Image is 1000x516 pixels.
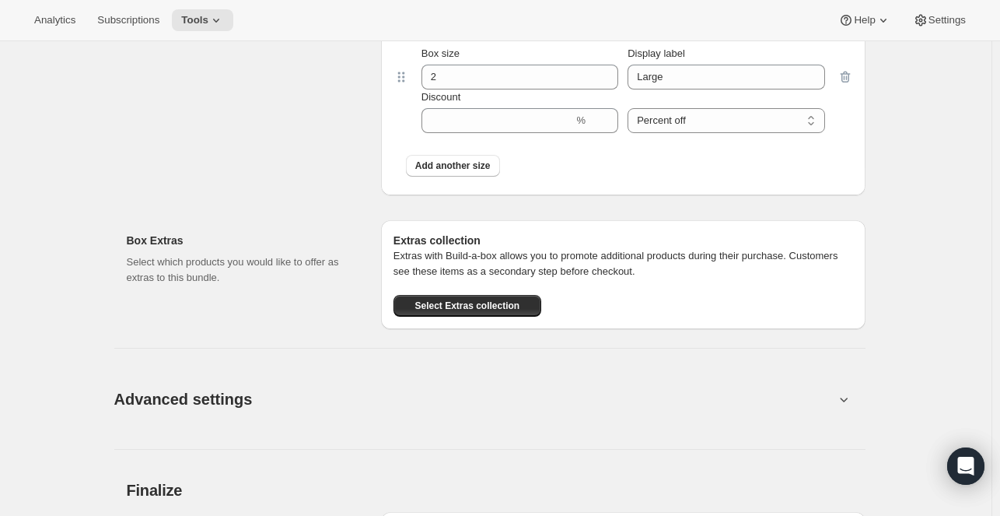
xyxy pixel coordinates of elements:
button: Subscriptions [88,9,169,31]
span: Add another size [415,160,491,172]
button: Analytics [25,9,85,31]
h2: Box Extras [127,233,356,248]
p: Select which products you would like to offer as extras to this bundle. [127,254,356,286]
span: Box size [421,47,460,59]
div: Open Intercom Messenger [947,448,984,485]
p: Extras with Build-a-box allows you to promote additional products during their purchase. Customer... [393,248,853,279]
button: Select Extras collection [393,295,541,317]
h6: Extras collection [393,233,853,248]
span: Settings [928,14,966,26]
span: Select Extras collection [414,300,519,312]
input: Box size [421,65,595,90]
span: Subscriptions [97,14,159,26]
button: Tools [172,9,233,31]
span: Analytics [34,14,75,26]
button: Add another size [406,155,500,177]
span: Advanced settings [114,387,253,412]
button: Help [829,9,900,31]
span: Display label [628,47,685,59]
input: Display label [628,65,824,90]
span: Tools [181,14,208,26]
button: Settings [904,9,975,31]
button: Advanced settings [105,369,844,429]
span: Help [854,14,875,26]
h2: Finalize [127,481,865,500]
span: Discount [421,91,461,103]
span: % [577,114,586,126]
